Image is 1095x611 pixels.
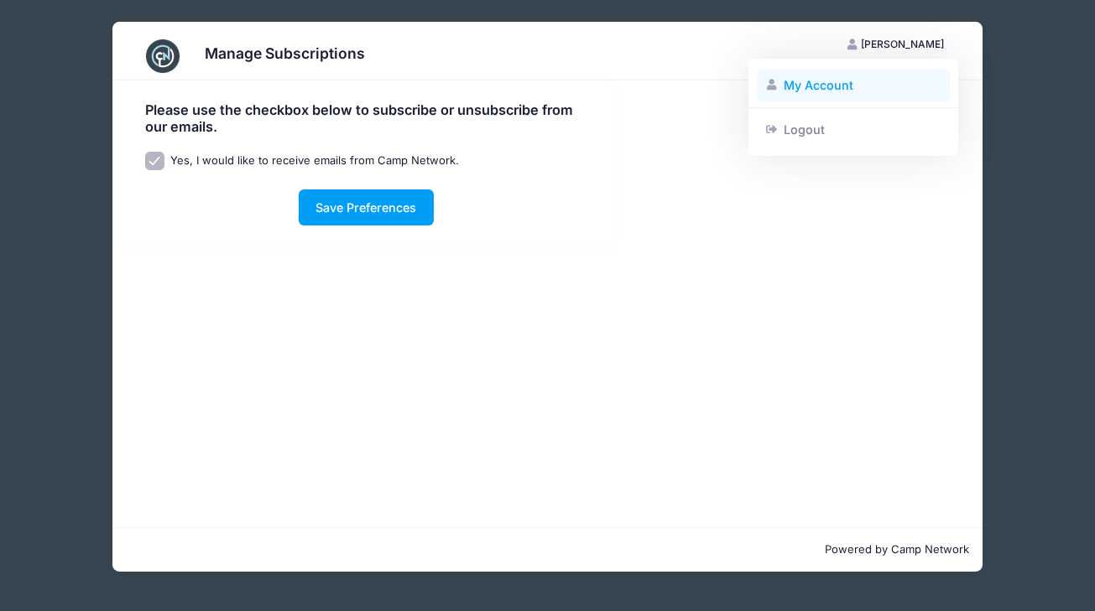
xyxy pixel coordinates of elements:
button: Save Preferences [299,189,434,225]
button: [PERSON_NAME] [832,30,958,59]
label: Yes, I would like to receive emails from Camp Network. [170,153,459,169]
span: [PERSON_NAME] [861,38,944,50]
h4: Please use the checkbox below to subscribe or unsubscribe from our emails. [145,102,587,135]
img: CampNetwork [146,39,180,73]
p: Powered by Camp Network [126,541,969,558]
a: Logout [757,113,951,145]
a: My Account [757,70,951,101]
div: [PERSON_NAME] [748,59,958,157]
h3: Manage Subscriptions [205,44,365,62]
